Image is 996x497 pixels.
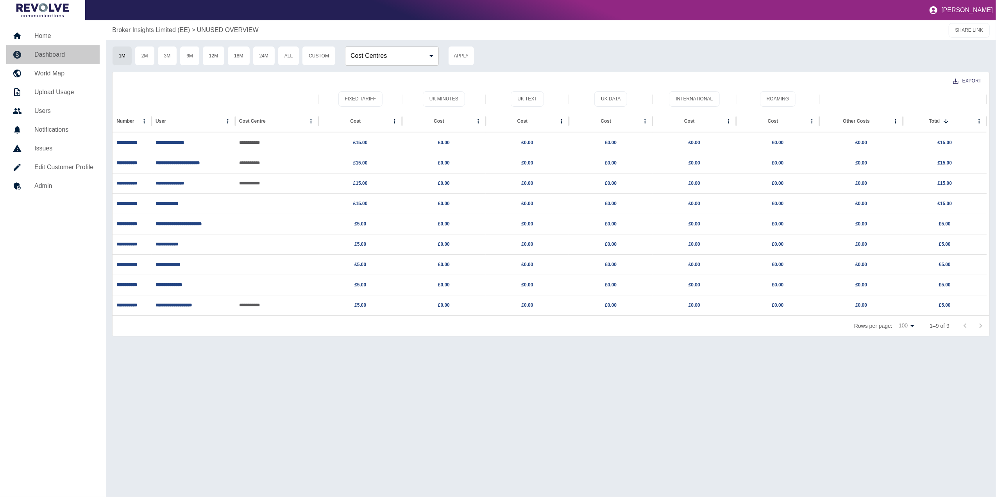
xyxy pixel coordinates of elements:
a: £15.00 [353,181,368,186]
h5: Dashboard [34,50,93,59]
button: UK Text [511,91,544,107]
button: 24M [253,46,275,66]
button: 12M [202,46,225,66]
div: Cost [768,118,778,124]
a: £0.00 [438,262,450,267]
button: 6M [180,46,200,66]
button: UK Minutes [423,91,465,107]
button: [PERSON_NAME] [926,2,996,18]
a: Notifications [6,120,100,139]
a: £0.00 [772,201,784,206]
h5: Issues [34,144,93,153]
a: £0.00 [688,282,700,288]
button: International [669,91,719,107]
a: Upload Usage [6,83,100,102]
a: £15.00 [937,140,952,145]
div: Other Costs [843,118,870,124]
a: £0.00 [772,221,784,227]
a: £0.00 [522,221,533,227]
button: Cost column menu [473,116,484,127]
a: £15.00 [353,201,368,206]
button: Other Costs column menu [890,116,901,127]
a: £0.00 [438,140,450,145]
button: Cost column menu [806,116,817,127]
a: £0.00 [772,241,784,247]
a: £0.00 [522,262,533,267]
button: All [278,46,299,66]
a: £0.00 [522,302,533,308]
button: Roaming [760,91,796,107]
a: Dashboard [6,45,100,64]
a: £0.00 [855,201,867,206]
a: £0.00 [605,181,617,186]
h5: World Map [34,69,93,78]
a: Users [6,102,100,120]
a: £5.00 [354,282,366,288]
a: £0.00 [522,282,533,288]
a: £0.00 [605,282,617,288]
h5: Home [34,31,93,41]
h5: Edit Customer Profile [34,163,93,172]
button: Number column menu [139,116,150,127]
div: User [156,118,166,124]
button: Total column menu [974,116,985,127]
a: £0.00 [688,241,700,247]
a: £0.00 [772,160,784,166]
a: £0.00 [438,302,450,308]
a: £0.00 [522,160,533,166]
a: £15.00 [353,160,368,166]
a: £5.00 [939,262,951,267]
a: £15.00 [937,181,952,186]
a: £5.00 [354,262,366,267]
a: £0.00 [772,262,784,267]
button: Cost column menu [389,116,400,127]
a: £0.00 [605,140,617,145]
a: £5.00 [354,241,366,247]
a: £0.00 [522,181,533,186]
a: £0.00 [605,201,617,206]
a: Home [6,27,100,45]
a: £0.00 [438,282,450,288]
p: 1–9 of 9 [930,322,950,330]
h5: Users [34,106,93,116]
button: Fixed Tariff [338,91,383,107]
button: Cost Centre column menu [306,116,317,127]
button: Cost column menu [723,116,734,127]
div: Number [116,118,134,124]
div: Cost [517,118,528,124]
a: £0.00 [855,282,867,288]
button: 18M [227,46,250,66]
a: £5.00 [354,302,366,308]
div: 100 [896,320,917,331]
button: Cost column menu [640,116,651,127]
a: £15.00 [937,201,952,206]
div: Total [929,118,940,124]
div: Cost [434,118,444,124]
a: £0.00 [772,282,784,288]
img: Logo [16,3,69,17]
a: £0.00 [605,262,617,267]
a: £0.00 [855,181,867,186]
a: £0.00 [438,201,450,206]
a: £5.00 [939,221,951,227]
div: Cost [601,118,611,124]
a: £0.00 [688,302,700,308]
a: £0.00 [605,160,617,166]
a: £0.00 [772,302,784,308]
button: Export [947,74,988,88]
div: Cost Centre [239,118,266,124]
a: Admin [6,177,100,195]
a: £0.00 [772,140,784,145]
p: [PERSON_NAME] [941,7,993,14]
p: Broker Insights Limited (EE) [112,25,190,35]
a: £0.00 [855,160,867,166]
a: UNUSED OVERVIEW [197,25,259,35]
a: £5.00 [939,302,951,308]
p: > [191,25,195,35]
button: 2M [135,46,155,66]
a: £0.00 [855,140,867,145]
button: Cost column menu [556,116,567,127]
a: £5.00 [939,282,951,288]
div: Cost [350,118,361,124]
